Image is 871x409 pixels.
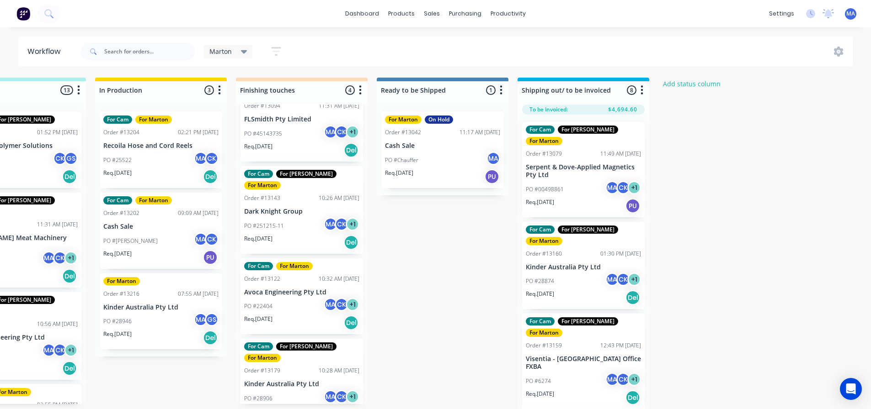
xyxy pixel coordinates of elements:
[244,222,284,230] p: PO #251215-11
[627,372,641,386] div: + 1
[103,209,139,217] div: Order #13202
[203,250,218,265] div: PU
[244,102,280,110] div: Order #13094
[764,7,799,21] div: settings
[103,250,132,258] p: Req. [DATE]
[37,320,78,328] div: 10:56 AM [DATE]
[103,142,219,150] p: Recoila Hose and Cord Reels
[526,317,555,325] div: For Cam
[627,273,641,286] div: + 1
[42,251,56,265] div: MA
[600,150,641,158] div: 11:49 AM [DATE]
[625,290,640,305] div: Del
[522,314,645,409] div: For CamFor [PERSON_NAME]For MartonOrder #1315912:43 PM [DATE]Visentia - [GEOGRAPHIC_DATA] Office ...
[344,235,358,250] div: Del
[103,128,139,136] div: Order #13204
[346,298,359,311] div: + 1
[244,302,273,310] p: PO #22404
[616,372,630,386] div: CK
[526,225,555,234] div: For Cam
[324,217,337,231] div: MA
[37,401,78,409] div: 02:55 PM [DATE]
[244,275,280,283] div: Order #13122
[135,115,172,124] div: For Marton
[64,343,78,357] div: + 1
[194,313,208,326] div: MA
[276,262,313,270] div: For Marton
[244,130,282,138] p: PO #45143735
[27,46,65,57] div: Workflow
[240,166,363,254] div: For CamFor [PERSON_NAME]For MartonOrder #1314310:26 AM [DATE]Dark Knight GroupPO #251215-11MACK+1...
[64,152,78,165] div: GS
[444,7,486,21] div: purchasing
[64,251,78,265] div: + 1
[103,330,132,338] p: Req. [DATE]
[600,341,641,350] div: 12:43 PM [DATE]
[526,185,564,194] p: PO #00498861
[205,232,219,246] div: CK
[103,317,132,325] p: PO #28946
[244,315,273,323] p: Req. [DATE]
[205,152,219,165] div: CK
[522,122,645,217] div: For CamFor [PERSON_NAME]For MartonOrder #1307911:49 AM [DATE]Serpent & Dove-Applied Magnetics Pty...
[425,115,453,124] div: On Hold
[103,115,132,124] div: For Cam
[244,235,273,243] p: Req. [DATE]
[244,208,359,215] p: Dark Knight Group
[324,125,337,139] div: MA
[625,390,640,405] div: Del
[62,361,77,376] div: Del
[558,126,618,134] div: For [PERSON_NAME]
[558,317,618,325] div: For [PERSON_NAME]
[103,156,132,164] p: PO #25522
[605,273,619,286] div: MA
[616,181,630,194] div: CK
[194,232,208,246] div: MA
[846,10,855,18] span: MA
[384,7,419,21] div: products
[244,115,359,123] p: FLSmidth Pty Limited
[178,209,219,217] div: 09:09 AM [DATE]
[244,354,281,362] div: For Marton
[526,290,554,298] p: Req. [DATE]
[486,7,530,21] div: productivity
[485,169,499,184] div: PU
[526,277,554,285] p: PO #28874
[346,217,359,231] div: + 1
[103,277,140,285] div: For Marton
[103,223,219,231] p: Cash Sale
[522,222,645,309] div: For CamFor [PERSON_NAME]For MartonOrder #1316001:30 PM [DATE]Kinder Australia Pty LtdPO #28874MAC...
[103,169,132,177] p: Req. [DATE]
[319,194,359,202] div: 10:26 AM [DATE]
[344,315,358,330] div: Del
[37,128,78,136] div: 01:52 PM [DATE]
[209,47,232,56] span: Marton
[53,343,67,357] div: CK
[276,342,337,351] div: For [PERSON_NAME]
[100,193,222,269] div: For CamFor MartonOrder #1320209:09 AM [DATE]Cash SalePO #[PERSON_NAME]MACKReq.[DATE]PU
[526,126,555,134] div: For Cam
[178,128,219,136] div: 02:21 PM [DATE]
[205,313,219,326] div: GS
[419,7,444,21] div: sales
[605,181,619,194] div: MA
[135,196,172,204] div: For Marton
[335,217,348,231] div: CK
[627,181,641,194] div: + 1
[178,290,219,298] div: 07:55 AM [DATE]
[385,142,500,150] p: Cash Sale
[526,150,562,158] div: Order #13079
[240,85,363,162] div: Order #1309411:31 AM [DATE]FLSmidth Pty LimitedPO #45143735MACK+1Req.[DATE]Del
[100,273,222,350] div: For MartonOrder #1321607:55 AM [DATE]Kinder Australia Pty LtdPO #28946MAGSReq.[DATE]Del
[324,390,337,404] div: MA
[319,275,359,283] div: 10:32 AM [DATE]
[244,367,280,375] div: Order #13179
[203,169,218,184] div: Del
[608,105,637,114] span: $4,694.60
[526,250,562,258] div: Order #13160
[103,290,139,298] div: Order #13216
[53,152,67,165] div: CK
[346,125,359,139] div: + 1
[625,199,640,213] div: PU
[486,152,500,165] div: MA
